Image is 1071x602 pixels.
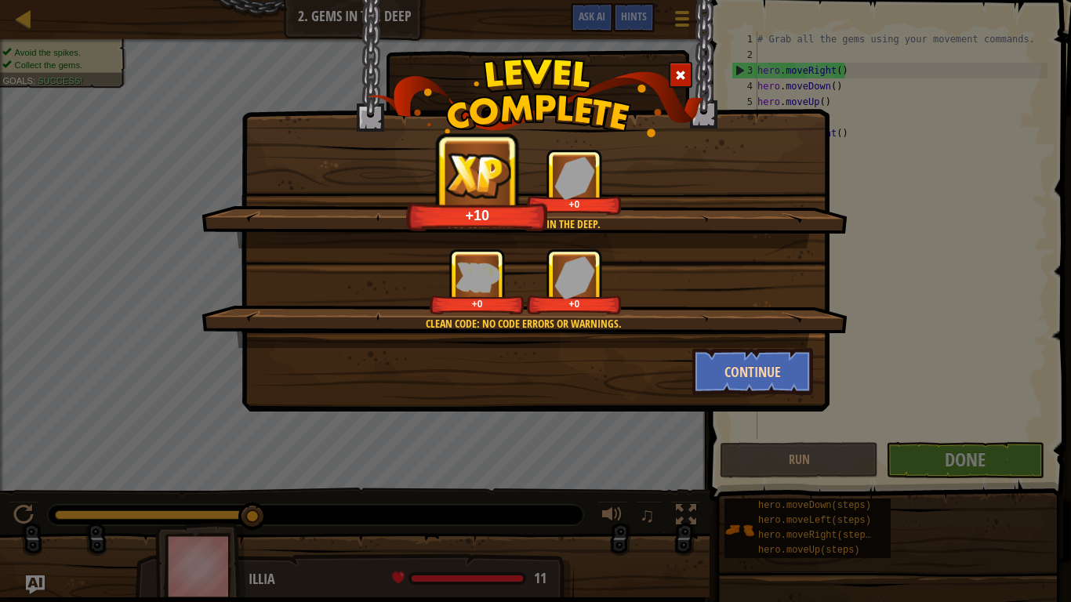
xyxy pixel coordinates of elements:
[456,262,499,292] img: reward_icon_xp.png
[276,216,771,232] div: You completed Gems in the Deep.
[554,156,595,199] img: reward_icon_gems.png
[530,298,619,310] div: +0
[411,206,544,224] div: +10
[368,58,704,137] img: level_complete.png
[433,298,521,310] div: +0
[445,152,511,198] img: reward_icon_xp.png
[692,348,814,395] button: Continue
[276,316,771,332] div: Clean code: no code errors or warnings.
[530,198,619,210] div: +0
[554,256,595,299] img: reward_icon_gems.png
